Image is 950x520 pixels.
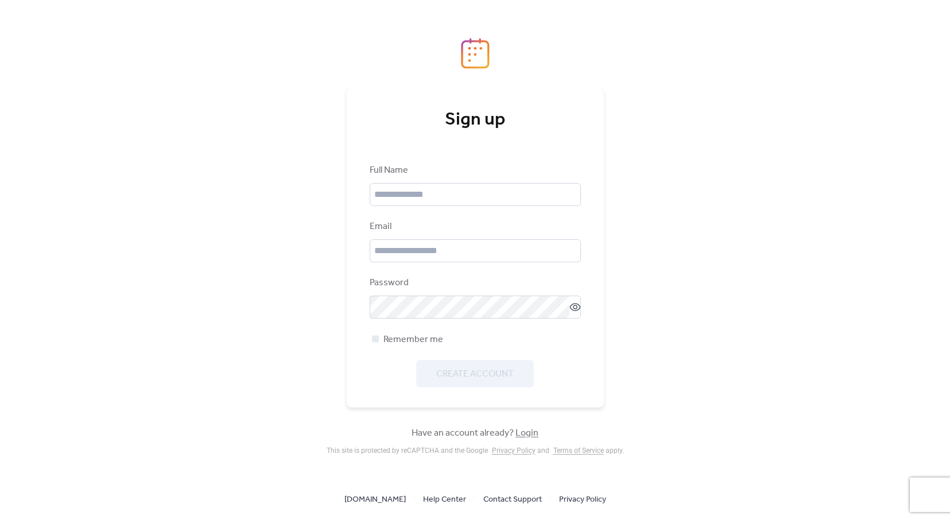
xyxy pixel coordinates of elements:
[483,492,542,506] a: Contact Support
[370,276,579,290] div: Password
[553,447,604,455] a: Terms of Service
[483,493,542,507] span: Contact Support
[370,220,579,234] div: Email
[423,492,466,506] a: Help Center
[461,38,490,69] img: logo
[370,164,579,177] div: Full Name
[559,493,606,507] span: Privacy Policy
[559,492,606,506] a: Privacy Policy
[492,447,536,455] a: Privacy Policy
[423,493,466,507] span: Help Center
[383,333,443,347] span: Remember me
[344,492,406,506] a: [DOMAIN_NAME]
[412,426,538,440] span: Have an account already?
[370,108,581,131] div: Sign up
[327,447,624,455] div: This site is protected by reCAPTCHA and the Google and apply .
[344,493,406,507] span: [DOMAIN_NAME]
[515,424,538,442] a: Login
